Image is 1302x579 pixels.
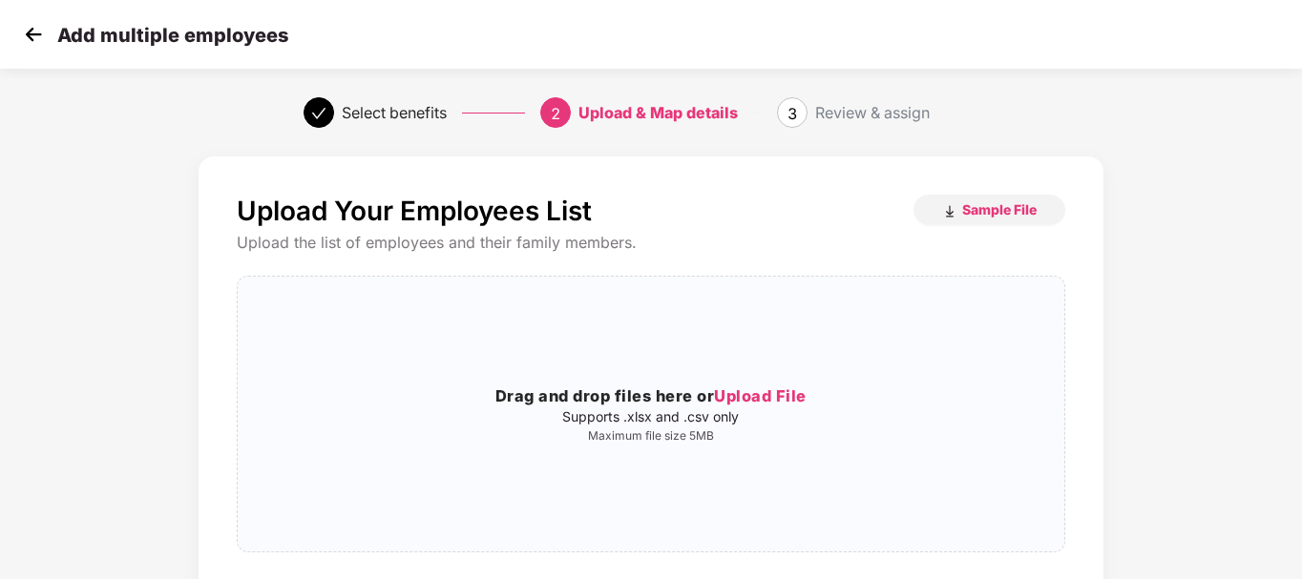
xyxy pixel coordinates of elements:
[913,195,1065,225] button: Sample File
[238,277,1063,551] span: Drag and drop files here orUpload FileSupports .xlsx and .csv onlyMaximum file size 5MB
[551,104,560,123] span: 2
[19,20,48,49] img: svg+xml;base64,PHN2ZyB4bWxucz0iaHR0cDovL3d3dy53My5vcmcvMjAwMC9zdmciIHdpZHRoPSIzMCIgaGVpZ2h0PSIzMC...
[238,428,1063,444] p: Maximum file size 5MB
[57,24,288,47] p: Add multiple employees
[962,200,1037,218] span: Sample File
[311,106,326,121] span: check
[787,104,797,123] span: 3
[714,386,807,405] span: Upload File
[942,204,957,219] img: download_icon
[578,97,738,128] div: Upload & Map details
[238,409,1063,424] p: Supports .xlsx and .csv only
[342,97,447,128] div: Select benefits
[237,233,1064,253] div: Upload the list of employees and their family members.
[238,384,1063,409] h3: Drag and drop files here or
[815,97,930,128] div: Review & assign
[237,195,592,227] p: Upload Your Employees List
